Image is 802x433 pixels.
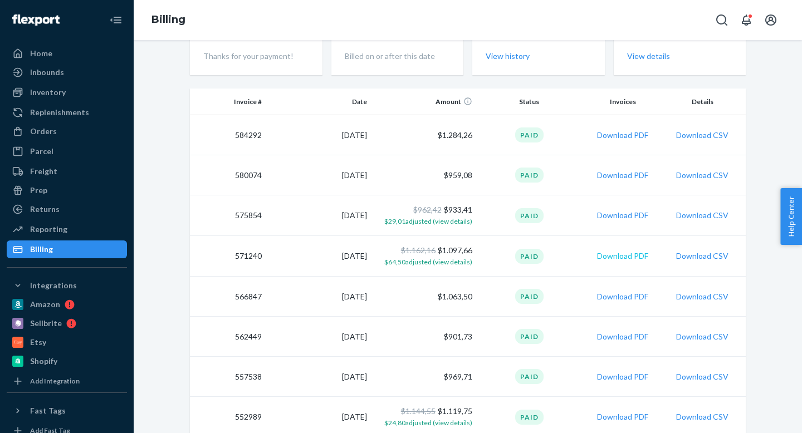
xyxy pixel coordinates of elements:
[7,296,127,313] a: Amazon
[30,107,89,118] div: Replenishments
[515,369,544,384] div: Paid
[7,83,127,101] a: Inventory
[597,250,648,262] button: Download PDF
[486,51,530,62] button: View history
[190,115,266,155] td: 584292
[7,240,127,258] a: Billing
[190,317,266,357] td: 562449
[597,130,648,141] button: Download PDF
[597,210,648,221] button: Download PDF
[371,357,477,397] td: $969,71
[7,63,127,81] a: Inbounds
[30,299,60,310] div: Amazon
[266,317,371,357] td: [DATE]
[597,331,648,342] button: Download PDF
[7,200,127,218] a: Returns
[597,411,648,422] button: Download PDF
[371,155,477,195] td: $959,08
[12,14,60,26] img: Flexport logo
[30,244,53,255] div: Billing
[30,67,64,78] div: Inbounds
[30,376,80,386] div: Add Integration
[676,130,728,141] button: Download CSV
[735,9,757,31] button: Open notifications
[384,258,472,266] span: $64,50 adjusted (view details)
[760,9,782,31] button: Open account menu
[30,356,57,367] div: Shopify
[371,88,477,115] th: Amount
[676,291,728,302] button: Download CSV
[597,291,648,302] button: Download PDF
[190,155,266,195] td: 580074
[30,146,53,157] div: Parcel
[266,357,371,397] td: [DATE]
[7,104,127,121] a: Replenishments
[345,51,451,62] p: Billed on or after this date
[582,88,664,115] th: Invoices
[266,115,371,155] td: [DATE]
[627,51,670,62] button: View details
[401,406,436,416] span: $1.144,55
[7,220,127,238] a: Reporting
[7,333,127,351] a: Etsy
[515,249,544,264] div: Paid
[7,352,127,370] a: Shopify
[664,88,746,115] th: Details
[371,195,477,236] td: $933,41
[7,122,127,140] a: Orders
[780,188,802,245] button: Help Center
[30,224,67,235] div: Reporting
[30,166,57,177] div: Freight
[371,115,477,155] td: $1.284,26
[7,181,127,199] a: Prep
[7,45,127,62] a: Home
[266,195,371,236] td: [DATE]
[676,371,728,382] button: Download CSV
[266,88,371,115] th: Date
[477,88,582,115] th: Status
[384,215,472,227] button: $29,01adjusted (view details)
[676,411,728,422] button: Download CSV
[597,170,648,181] button: Download PDF
[266,277,371,317] td: [DATE]
[515,168,544,183] div: Paid
[7,277,127,294] button: Integrations
[384,217,472,225] span: $29,01 adjusted (view details)
[371,317,477,357] td: $901,73
[30,337,46,348] div: Etsy
[143,4,194,36] ol: breadcrumbs
[190,357,266,397] td: 557538
[676,331,728,342] button: Download CSV
[515,329,544,344] div: Paid
[30,87,66,98] div: Inventory
[597,371,648,382] button: Download PDF
[30,185,47,196] div: Prep
[266,155,371,195] td: [DATE]
[190,195,266,236] td: 575854
[7,142,127,160] a: Parcel
[384,419,472,427] span: $24,80 adjusted (view details)
[371,236,477,277] td: $1.097,66
[30,48,52,59] div: Home
[676,170,728,181] button: Download CSV
[190,88,266,115] th: Invoice #
[515,127,544,142] div: Paid
[676,250,728,262] button: Download CSV
[711,9,733,31] button: Open Search Box
[7,402,127,420] button: Fast Tags
[676,210,728,221] button: Download CSV
[384,256,472,267] button: $64,50adjusted (view details)
[401,245,436,255] span: $1.162,16
[515,208,544,223] div: Paid
[203,51,309,62] p: Thanks for your payment!
[30,318,62,329] div: Sellbrite
[30,204,60,215] div: Returns
[515,410,544,425] div: Paid
[30,405,66,416] div: Fast Tags
[371,277,477,317] td: $1.063,50
[266,236,371,277] td: [DATE]
[7,163,127,180] a: Freight
[105,9,127,31] button: Close Navigation
[7,314,127,332] a: Sellbrite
